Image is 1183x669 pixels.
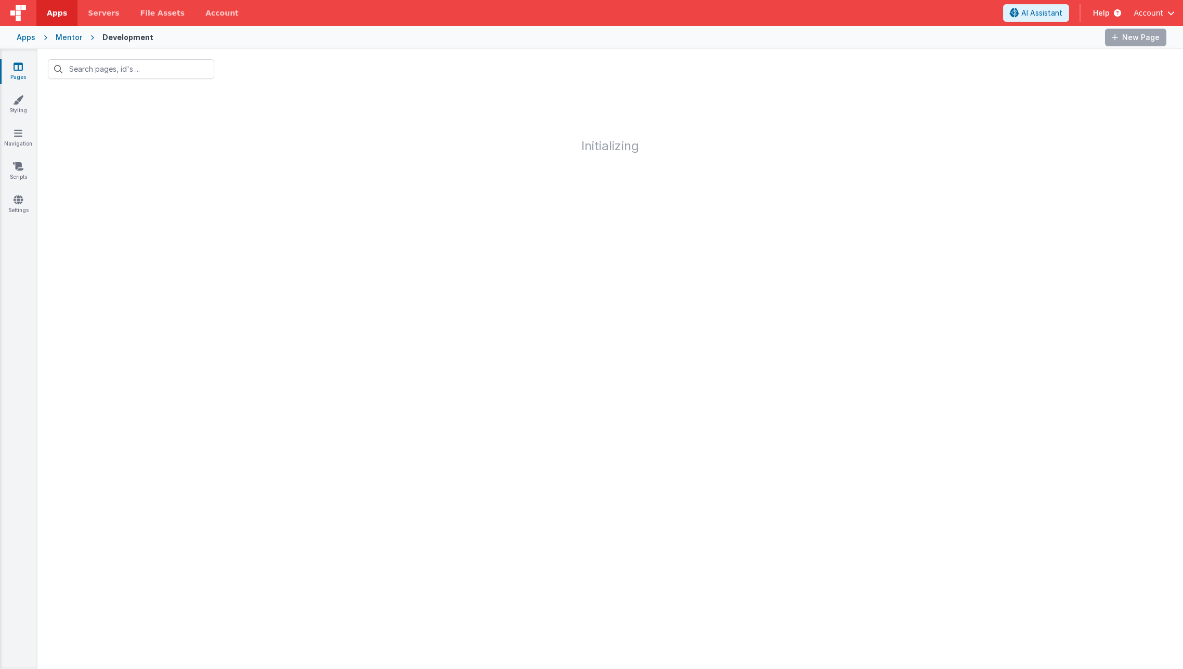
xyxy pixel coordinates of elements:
[17,32,35,43] div: Apps
[102,32,153,43] div: Development
[48,59,214,79] input: Search pages, id's ...
[1093,8,1110,18] span: Help
[47,8,67,18] span: Apps
[88,8,119,18] span: Servers
[140,8,185,18] span: File Assets
[37,89,1183,153] h1: Initializing
[1003,4,1069,22] button: AI Assistant
[56,32,82,43] div: Mentor
[1134,8,1163,18] span: Account
[1134,8,1175,18] button: Account
[1105,29,1166,46] button: New Page
[1021,8,1062,18] span: AI Assistant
